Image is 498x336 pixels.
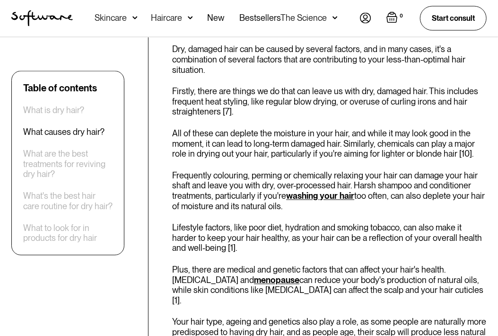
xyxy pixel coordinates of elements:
div: 0 [398,12,405,20]
div: Table of contents [23,83,97,94]
img: Software Logo [11,10,73,27]
a: What are the best treatments for reviving dry hair? [23,149,113,180]
p: Frequently colouring, perming or chemically relaxing your hair can damage your hair shaft and lea... [172,171,487,212]
div: Haircare [151,13,182,23]
a: home [11,10,73,27]
img: arrow down [132,13,138,23]
a: What's the best hair care routine for dry hair? [23,191,113,212]
a: What causes dry hair? [23,127,105,138]
p: Plus, there are medical and genetic factors that can affect your hair's health. [MEDICAL_DATA] an... [172,265,487,306]
a: washing your hair [286,191,354,201]
a: What is dry hair? [23,106,84,116]
img: arrow down [332,13,338,23]
a: Start consult [420,6,487,30]
p: Firstly, there are things we do that can leave us with dry, damaged hair. This includes frequent ... [172,87,487,117]
div: Skincare [95,13,127,23]
p: All of these can deplete the moisture in your hair, and while it may look good in the moment, it ... [172,129,487,159]
a: Open empty cart [386,12,405,25]
p: Dry, damaged hair can be caused by several factors, and in many cases, it's a combination of seve... [172,44,487,75]
a: What to look for in products for dry hair [23,223,113,244]
img: arrow down [188,13,193,23]
p: Lifestyle factors, like poor diet, hydration and smoking tobacco, can also make it harder to keep... [172,223,487,254]
a: menopause [254,275,299,285]
div: The Science [280,13,327,23]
